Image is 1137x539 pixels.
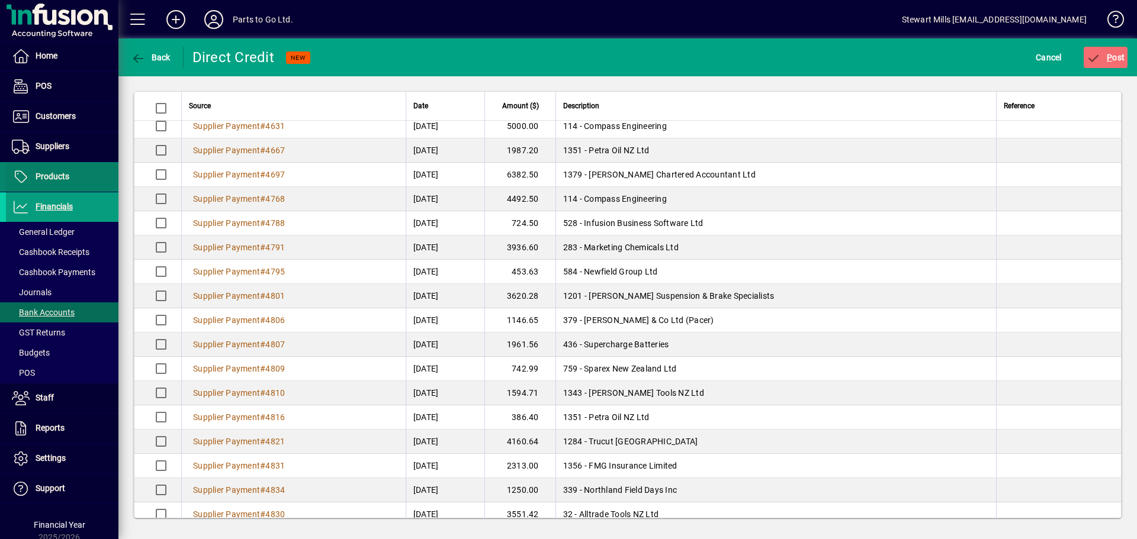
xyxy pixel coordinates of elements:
[265,243,285,252] span: 4791
[563,485,677,495] span: 339 - Northland Field Days Inc
[36,453,66,463] span: Settings
[195,9,233,30] button: Profile
[260,243,265,252] span: #
[193,461,260,470] span: Supplier Payment
[413,99,428,112] span: Date
[6,414,118,443] a: Reports
[260,170,265,179] span: #
[193,340,260,349] span: Supplier Payment
[291,54,306,62] span: NEW
[189,483,289,496] a: Supplier Payment#4834
[406,333,484,357] td: [DATE]
[189,265,289,278] a: Supplier Payment#4795
[189,241,289,254] a: Supplier Payment#4791
[260,461,265,470] span: #
[193,170,260,179] span: Supplier Payment
[12,368,35,377] span: POS
[563,315,714,325] span: 379 - [PERSON_NAME] & Co Ltd (Pacer)
[192,48,274,67] div: Direct Credit
[406,308,484,333] td: [DATE]
[406,357,484,381] td: [DATE]
[484,260,555,284] td: 453.63
[406,478,484,502] td: [DATE]
[189,435,289,448] a: Supplier Payment#4821
[563,364,677,373] span: 759 - Sparex New Zealand Ltd
[193,267,260,276] span: Supplier Payment
[484,502,555,527] td: 3551.42
[12,288,52,297] span: Journals
[1036,48,1062,67] span: Cancel
[193,485,260,495] span: Supplier Payment
[563,291,775,301] span: 1201 - [PERSON_NAME] Suspension & Brake Specialists
[193,291,260,301] span: Supplier Payment
[189,217,289,230] a: Supplier Payment#4788
[492,99,550,112] div: Amount ($)
[563,267,658,276] span: 584 - Newfield Group Ltd
[260,291,265,301] span: #
[265,388,285,398] span: 4810
[6,132,118,162] a: Suppliers
[406,405,484,430] td: [DATE]
[406,187,484,211] td: [DATE]
[6,222,118,242] a: General Ledger
[118,47,184,68] app-page-header-button: Back
[484,381,555,405] td: 1594.71
[189,120,289,133] a: Supplier Payment#4631
[260,315,265,325] span: #
[6,343,118,363] a: Budgets
[260,267,265,276] span: #
[265,485,285,495] span: 4834
[406,381,484,405] td: [DATE]
[265,340,285,349] span: 4807
[260,388,265,398] span: #
[189,411,289,424] a: Supplier Payment#4816
[193,437,260,446] span: Supplier Payment
[189,314,289,327] a: Supplier Payment#4806
[193,218,260,228] span: Supplier Payment
[413,99,477,112] div: Date
[484,187,555,211] td: 4492.50
[193,388,260,398] span: Supplier Payment
[189,386,289,399] a: Supplier Payment#4810
[406,502,484,527] td: [DATE]
[6,302,118,322] a: Bank Accounts
[265,170,285,179] span: 4697
[563,99,599,112] span: Description
[193,412,260,422] span: Supplier Payment
[406,211,484,235] td: [DATE]
[193,146,260,155] span: Supplier Payment
[265,412,285,422] span: 4816
[484,114,555,138] td: 5000.00
[563,121,667,131] span: 114 - Compass Engineering
[406,235,484,260] td: [DATE]
[12,267,95,277] span: Cashbook Payments
[193,194,260,204] span: Supplier Payment
[265,121,285,131] span: 4631
[484,235,555,260] td: 3936.60
[12,308,75,317] span: Bank Accounts
[36,483,65,493] span: Support
[265,437,285,446] span: 4821
[36,141,69,151] span: Suppliers
[260,194,265,204] span: #
[265,218,285,228] span: 4788
[484,308,555,333] td: 1146.65
[260,485,265,495] span: #
[484,357,555,381] td: 742.99
[484,284,555,308] td: 3620.28
[484,430,555,454] td: 4160.64
[189,338,289,351] a: Supplier Payment#4807
[6,444,118,473] a: Settings
[193,364,260,373] span: Supplier Payment
[1084,47,1128,68] button: Post
[265,461,285,470] span: 4831
[260,412,265,422] span: #
[406,163,484,187] td: [DATE]
[502,99,539,112] span: Amount ($)
[260,437,265,446] span: #
[189,508,289,521] a: Supplier Payment#4830
[36,51,57,60] span: Home
[233,10,293,29] div: Parts to Go Ltd.
[157,9,195,30] button: Add
[406,284,484,308] td: [DATE]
